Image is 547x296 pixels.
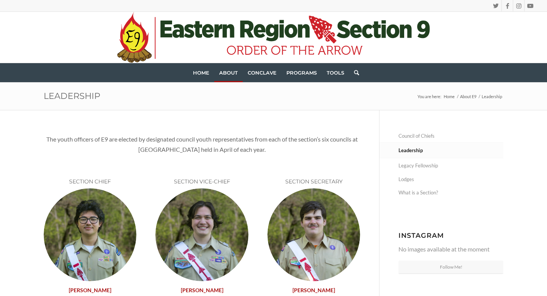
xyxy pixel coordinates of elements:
[188,63,214,82] a: Home
[69,287,111,293] strong: [PERSON_NAME]
[248,70,277,76] span: Conclave
[481,94,503,99] span: Leadership
[181,287,223,293] strong: [PERSON_NAME]
[267,188,360,281] img: Untitled (9)
[460,94,476,99] span: About E9
[155,179,248,185] h6: SECTION VICE-CHIEF
[456,94,459,99] span: /
[398,186,503,199] a: What is a Section?
[459,94,477,99] a: About E9
[398,129,503,143] a: Council of Chiefs
[281,63,322,82] a: Programs
[477,94,481,99] span: /
[327,70,344,76] span: Tools
[443,94,456,99] a: Home
[286,70,317,76] span: Programs
[417,94,441,99] span: You are here:
[44,188,136,281] img: Untitled (7)
[267,179,360,185] h6: SECTION SECRETARY
[398,261,503,274] a: Follow Me!
[398,232,503,239] h3: Instagram
[155,188,248,281] img: Untitled (8)
[219,70,238,76] span: About
[398,244,503,254] p: No images available at the moment
[214,63,243,82] a: About
[243,63,281,82] a: Conclave
[444,94,455,99] span: Home
[322,63,349,82] a: Tools
[398,173,503,186] a: Lodges
[44,91,100,101] a: Leadership
[398,159,503,172] a: Legacy Fellowship
[349,63,359,82] a: Search
[292,287,335,293] strong: [PERSON_NAME]
[193,70,209,76] span: Home
[44,134,360,154] p: The youth officers of E9 are elected by designated council youth representatives from each of the...
[44,179,136,185] h6: SECTION CHIEF
[398,143,503,158] a: Leadership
